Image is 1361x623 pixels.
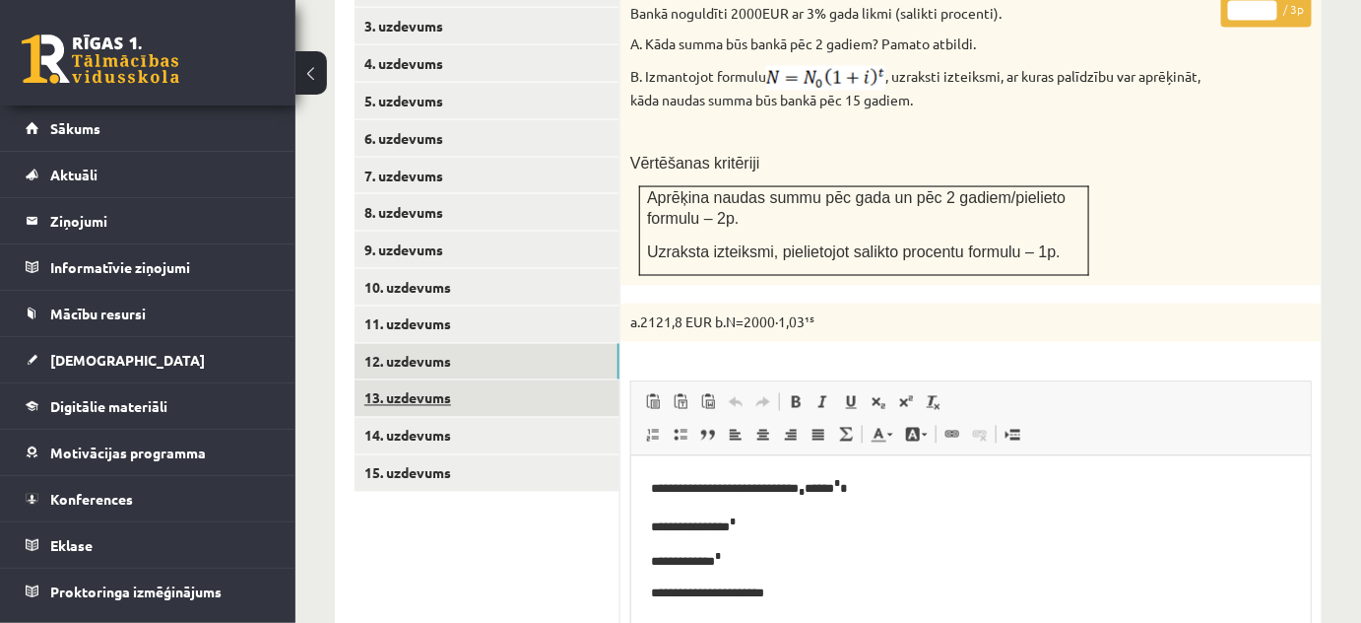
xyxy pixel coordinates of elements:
[355,194,619,231] a: 8. uzdevums
[749,422,777,448] a: Centrēti
[355,45,619,82] a: 4. uzdevums
[26,430,271,475] a: Motivācijas programma
[50,198,271,243] legend: Ziņojumi
[355,120,619,157] a: 6. uzdevums
[50,397,167,415] span: Digitālie materiāli
[26,476,271,521] a: Konferences
[50,244,271,290] legend: Informatīvie ziņojumi
[355,307,619,343] a: 11. uzdevums
[50,583,222,600] span: Proktoringa izmēģinājums
[647,243,1061,260] span: Uzraksta izteiksmi, pielietojot salikto procentu formulu – 1p.
[899,422,934,448] a: Fona krāsa
[782,389,810,415] a: Treknraksts (vadīšanas taustiņš+B)
[355,455,619,492] a: 15. uzdevums
[837,389,865,415] a: Pasvītrojums (vadīšanas taustiņš+U)
[22,35,179,84] a: Rīgas 1. Tālmācības vidusskola
[355,418,619,454] a: 14. uzdevums
[355,381,619,417] a: 13. uzdevums
[50,490,133,508] span: Konferences
[639,422,667,448] a: Ievietot/noņemt numurētu sarakstu
[766,66,885,91] img: t1UauO5vRf8BGvGw6e1cC0gAAAAASUVORK5CYII=
[26,522,271,568] a: Eklase
[999,422,1026,448] a: Ievietot lapas pārtraukumu drukai
[50,305,146,322] span: Mācību resursi
[939,422,966,448] a: Saite (vadīšanas taustiņš+K)
[355,83,619,119] a: 5. uzdevums
[630,66,1213,110] p: B. Izmantojot formulu , uzraksti izteiksmi, ar kuras palīdzību var aprēķināt, kāda naudas summa b...
[26,105,271,151] a: Sākums
[26,152,271,197] a: Aktuāli
[694,389,722,415] a: Ievietot no Worda
[832,422,860,448] a: Math
[50,166,97,183] span: Aktuāli
[722,422,749,448] a: Izlīdzināt pa kreisi
[630,35,1213,54] p: A. Kāda summa būs bankā pēc 2 gadiem? Pamato atbildi.
[865,422,899,448] a: Teksta krāsa
[630,155,760,172] span: Vērtēšanas kritēriji
[355,8,619,44] a: 3. uzdevums
[355,232,619,268] a: 9. uzdevums
[26,383,271,429] a: Digitālie materiāli
[630,4,1213,24] p: Bankā noguldīti 2000EUR ar 3% gada likmi (salikti procenti).
[50,119,100,137] span: Sākums
[749,389,777,415] a: Atkārtot (vadīšanas taustiņš+Y)
[26,244,271,290] a: Informatīvie ziņojumi
[50,351,205,369] span: [DEMOGRAPHIC_DATA]
[694,422,722,448] a: Bloka citāts
[892,389,920,415] a: Augšraksts
[26,291,271,336] a: Mācību resursi
[810,389,837,415] a: Slīpraksts (vadīšanas taustiņš+I)
[26,198,271,243] a: Ziņojumi
[620,304,1322,343] p: a.2121,8 EUR b.N=2000∙1,03¹⁵
[966,422,994,448] a: Atsaistīt
[355,158,619,194] a: 7. uzdevums
[805,422,832,448] a: Izlīdzināt malas
[920,389,947,415] a: Noņemt stilus
[865,389,892,415] a: Apakšraksts
[722,389,749,415] a: Atcelt (vadīšanas taustiņš+Z)
[50,536,93,554] span: Eklase
[667,422,694,448] a: Ievietot/noņemt sarakstu ar aizzīmēm
[26,569,271,614] a: Proktoringa izmēģinājums
[639,389,667,415] a: Ielīmēt (vadīšanas taustiņš+V)
[26,337,271,382] a: [DEMOGRAPHIC_DATA]
[667,389,694,415] a: Ievietot kā vienkāršu tekstu (vadīšanas taustiņš+pārslēgšanas taustiņš+V)
[647,189,1066,227] span: Aprēķina naudas summu pēc gada un pēc 2 gadiem/pielieto formulu – 2p.
[355,344,619,381] a: 12. uzdevums
[355,269,619,306] a: 10. uzdevums
[777,422,805,448] a: Izlīdzināt pa labi
[50,444,206,461] span: Motivācijas programma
